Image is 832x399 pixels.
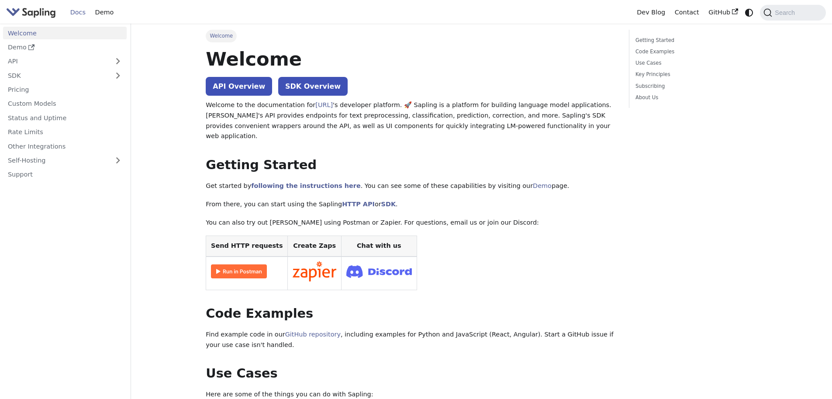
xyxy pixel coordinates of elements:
th: Send HTTP requests [206,236,288,257]
a: Key Principles [635,70,754,79]
a: Dev Blog [632,6,670,19]
a: GitHub [704,6,742,19]
a: Status and Uptime [3,111,127,124]
a: Subscribing [635,82,754,90]
p: Get started by . You can see some of these capabilities by visiting our page. [206,181,616,191]
a: Getting Started [635,36,754,45]
a: HTTP API [342,201,375,208]
a: Docs [66,6,90,19]
img: Connect in Zapier [293,261,336,281]
a: Self-Hosting [3,154,127,167]
h1: Welcome [206,47,616,71]
a: [URL] [315,101,333,108]
a: Use Cases [635,59,754,67]
nav: Breadcrumbs [206,30,616,42]
a: Sapling.aiSapling.ai [6,6,59,19]
a: Contact [670,6,704,19]
h2: Use Cases [206,366,616,382]
p: You can also try out [PERSON_NAME] using Postman or Zapier. For questions, email us or join our D... [206,218,616,228]
p: Welcome to the documentation for 's developer platform. 🚀 Sapling is a platform for building lang... [206,100,616,142]
img: Run in Postman [211,264,267,278]
h2: Getting Started [206,157,616,173]
a: SDK Overview [278,77,348,96]
a: Welcome [3,27,127,39]
a: Pricing [3,83,127,96]
a: Rate Limits [3,126,127,139]
a: SDK [381,201,396,208]
a: API Overview [206,77,272,96]
h2: Code Examples [206,306,616,322]
a: SDK [3,69,109,82]
a: About Us [635,94,754,102]
a: Custom Models [3,97,127,110]
span: Search [772,9,800,16]
button: Search (Command+K) [760,5,825,21]
button: Switch between dark and light mode (currently system mode) [743,6,756,19]
a: Support [3,168,127,181]
th: Chat with us [341,236,417,257]
a: GitHub repository [285,331,341,338]
button: Expand sidebar category 'SDK' [109,69,127,82]
img: Join Discord [346,263,412,281]
span: Welcome [206,30,237,42]
th: Create Zaps [288,236,342,257]
p: Find example code in our , including examples for Python and JavaScript (React, Angular). Start a... [206,330,616,350]
a: Demo [90,6,118,19]
a: following the instructions here [251,182,360,189]
button: Expand sidebar category 'API' [109,55,127,68]
a: API [3,55,109,68]
img: Sapling.ai [6,6,56,19]
a: Code Examples [635,48,754,56]
a: Other Integrations [3,140,127,153]
a: Demo [533,182,552,189]
p: From there, you can start using the Sapling or . [206,199,616,210]
a: Demo [3,41,127,54]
